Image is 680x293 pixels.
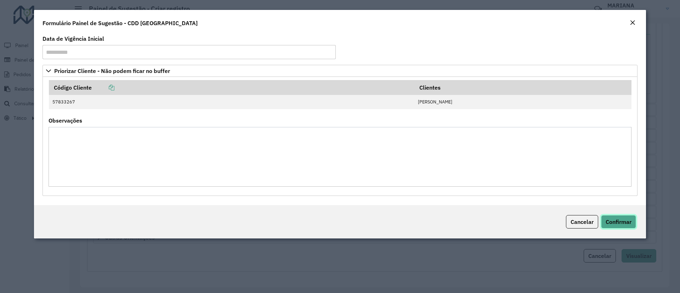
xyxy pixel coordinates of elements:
[628,18,637,28] button: Close
[571,218,594,225] span: Cancelar
[92,84,114,91] a: Copiar
[601,215,636,229] button: Confirmar
[42,65,637,77] a: Priorizar Cliente - Não podem ficar no buffer
[630,20,635,26] em: Fechar
[566,215,598,229] button: Cancelar
[54,68,170,74] span: Priorizar Cliente - Não podem ficar no buffer
[606,218,631,225] span: Confirmar
[49,95,414,109] td: 57833267
[414,95,631,109] td: [PERSON_NAME]
[42,77,637,196] div: Priorizar Cliente - Não podem ficar no buffer
[49,80,414,95] th: Código Cliente
[42,34,104,43] label: Data de Vigência Inicial
[49,116,82,125] label: Observações
[414,80,631,95] th: Clientes
[42,19,198,27] h4: Formulário Painel de Sugestão - CDD [GEOGRAPHIC_DATA]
